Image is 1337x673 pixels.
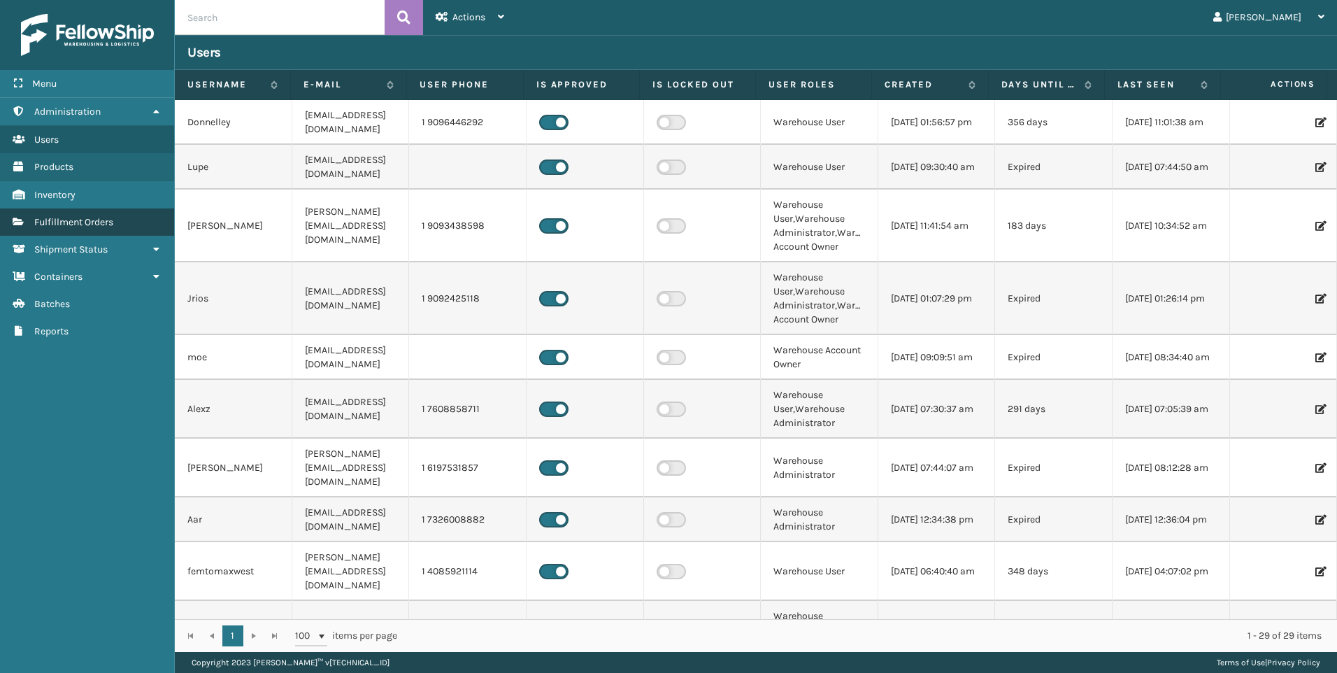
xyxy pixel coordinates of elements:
[292,439,410,497] td: [PERSON_NAME][EMAIL_ADDRESS][DOMAIN_NAME]
[1217,658,1265,667] a: Terms of Use
[187,78,264,91] label: Username
[536,78,627,91] label: Is Approved
[1267,658,1320,667] a: Privacy Policy
[175,542,292,601] td: femtomaxwest
[292,380,410,439] td: [EMAIL_ADDRESS][DOMAIN_NAME]
[761,335,878,380] td: Warehouse Account Owner
[292,497,410,542] td: [EMAIL_ADDRESS][DOMAIN_NAME]
[1113,542,1230,601] td: [DATE] 04:07:02 pm
[1113,335,1230,380] td: [DATE] 08:34:40 am
[1001,78,1078,91] label: Days until password expires
[295,625,397,646] span: items per page
[1225,73,1324,96] span: Actions
[878,439,996,497] td: [DATE] 07:44:07 am
[1315,404,1324,414] i: Edit
[292,335,410,380] td: [EMAIL_ADDRESS][DOMAIN_NAME]
[175,497,292,542] td: Aar
[1315,353,1324,362] i: Edit
[1113,262,1230,335] td: [DATE] 01:26:14 pm
[175,190,292,262] td: [PERSON_NAME]
[1315,294,1324,304] i: Edit
[292,100,410,145] td: [EMAIL_ADDRESS][DOMAIN_NAME]
[995,497,1113,542] td: Expired
[885,78,961,91] label: Created
[1315,463,1324,473] i: Edit
[409,100,527,145] td: 1 9096446292
[1113,145,1230,190] td: [DATE] 07:44:50 am
[761,380,878,439] td: Warehouse User,Warehouse Administrator
[878,100,996,145] td: [DATE] 01:56:57 pm
[995,145,1113,190] td: Expired
[175,380,292,439] td: Alexz
[34,216,113,228] span: Fulfillment Orders
[34,189,76,201] span: Inventory
[995,439,1113,497] td: Expired
[761,100,878,145] td: Warehouse User
[652,78,743,91] label: Is Locked Out
[761,542,878,601] td: Warehouse User
[34,161,73,173] span: Products
[1113,100,1230,145] td: [DATE] 11:01:38 am
[175,262,292,335] td: Jrios
[409,190,527,262] td: 1 9093438598
[175,335,292,380] td: moe
[1315,162,1324,172] i: Edit
[878,542,996,601] td: [DATE] 06:40:40 am
[761,439,878,497] td: Warehouse Administrator
[295,629,316,643] span: 100
[1117,78,1194,91] label: Last Seen
[1315,567,1324,576] i: Edit
[409,497,527,542] td: 1 7326008882
[995,100,1113,145] td: 356 days
[292,145,410,190] td: [EMAIL_ADDRESS][DOMAIN_NAME]
[292,262,410,335] td: [EMAIL_ADDRESS][DOMAIN_NAME]
[761,190,878,262] td: Warehouse User,Warehouse Administrator,Warehouse Account Owner
[175,100,292,145] td: Donnelley
[192,652,389,673] p: Copyright 2023 [PERSON_NAME]™ v [TECHNICAL_ID]
[761,497,878,542] td: Warehouse Administrator
[995,380,1113,439] td: 291 days
[878,335,996,380] td: [DATE] 09:09:51 am
[303,78,380,91] label: E-mail
[761,262,878,335] td: Warehouse User,Warehouse Administrator,Warehouse Account Owner
[1113,190,1230,262] td: [DATE] 10:34:52 am
[21,14,154,56] img: logo
[995,335,1113,380] td: Expired
[1113,380,1230,439] td: [DATE] 07:05:39 am
[417,629,1322,643] div: 1 - 29 of 29 items
[995,262,1113,335] td: Expired
[761,145,878,190] td: Warehouse User
[409,262,527,335] td: 1 9092425118
[409,380,527,439] td: 1 7608858711
[1113,497,1230,542] td: [DATE] 12:36:04 pm
[995,190,1113,262] td: 183 days
[409,542,527,601] td: 1 4085921114
[34,325,69,337] span: Reports
[1113,439,1230,497] td: [DATE] 08:12:28 am
[34,271,83,283] span: Containers
[452,11,485,23] span: Actions
[292,190,410,262] td: [PERSON_NAME][EMAIL_ADDRESS][DOMAIN_NAME]
[34,134,59,146] span: Users
[34,243,108,255] span: Shipment Status
[175,145,292,190] td: Lupe
[1315,221,1324,231] i: Edit
[1315,118,1324,127] i: Edit
[768,78,859,91] label: User Roles
[32,78,57,90] span: Menu
[409,439,527,497] td: 1 6197531857
[1315,515,1324,525] i: Edit
[995,542,1113,601] td: 348 days
[878,380,996,439] td: [DATE] 07:30:37 am
[34,106,101,118] span: Administration
[878,262,996,335] td: [DATE] 01:07:29 pm
[187,44,221,61] h3: Users
[175,439,292,497] td: [PERSON_NAME]
[878,145,996,190] td: [DATE] 09:30:40 am
[34,298,70,310] span: Batches
[1217,652,1320,673] div: |
[292,542,410,601] td: [PERSON_NAME][EMAIL_ADDRESS][DOMAIN_NAME]
[222,625,243,646] a: 1
[420,78,510,91] label: User phone
[878,497,996,542] td: [DATE] 12:34:38 pm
